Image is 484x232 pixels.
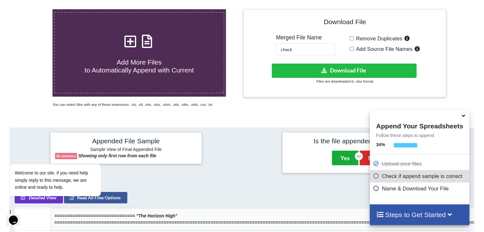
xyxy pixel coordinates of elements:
[85,58,194,74] span: Add More Files to Automatically Append with Current
[272,64,417,78] button: Download File
[373,172,468,180] p: Check if append sample is correct
[354,46,412,52] span: Add Source File Names
[373,185,468,193] p: Name & Download Your File
[376,211,463,219] h4: Steps to Get Started
[6,207,27,226] iframe: chat widget
[248,14,441,32] h4: Download File
[55,147,197,153] h6: Sample View of Final Appended File
[55,137,197,146] h4: Appended File Sample
[276,43,335,55] input: Enter File Name
[316,79,373,83] small: Files are downloaded in .xlsx format
[373,160,468,168] p: Upload your files
[360,151,384,165] button: No
[370,120,469,130] h4: Append Your Spreadsheets
[287,137,429,145] h4: Is the file appended correctly?
[276,34,335,41] h5: Merged File Name
[370,132,469,139] p: Follow these steps to append
[376,142,385,147] b: 34 %
[332,151,358,165] button: Yes
[53,103,212,106] i: You can select files with any of these extensions: .xls, .xlt, .xlm, .xlsx, .xlsm, .xltx, .xltm, ...
[354,36,403,42] span: Remove Duplicates
[6,128,121,203] iframe: chat widget
[64,192,127,203] button: Read All Files Options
